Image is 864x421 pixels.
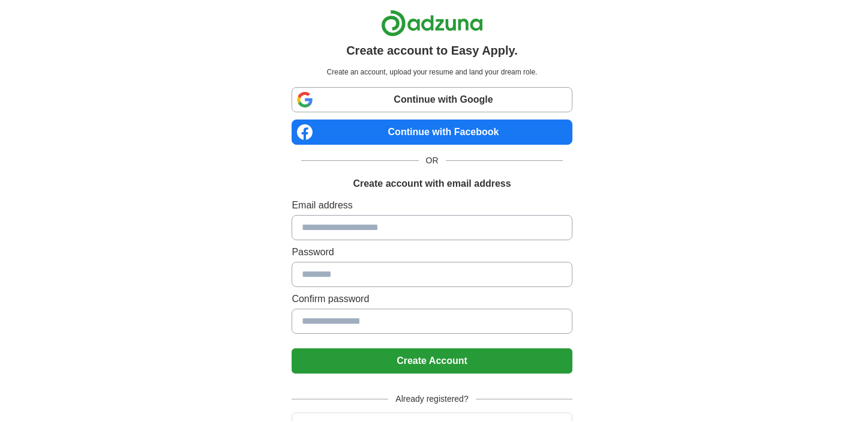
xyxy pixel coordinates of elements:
span: Already registered? [388,393,475,405]
label: Email address [292,198,572,213]
label: Password [292,245,572,259]
button: Create Account [292,348,572,374]
h1: Create account with email address [353,177,511,191]
span: OR [419,154,446,167]
p: Create an account, upload your resume and land your dream role. [294,67,569,77]
label: Confirm password [292,292,572,306]
h1: Create account to Easy Apply. [346,41,518,59]
a: Continue with Google [292,87,572,112]
a: Continue with Facebook [292,120,572,145]
img: Adzuna logo [381,10,483,37]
